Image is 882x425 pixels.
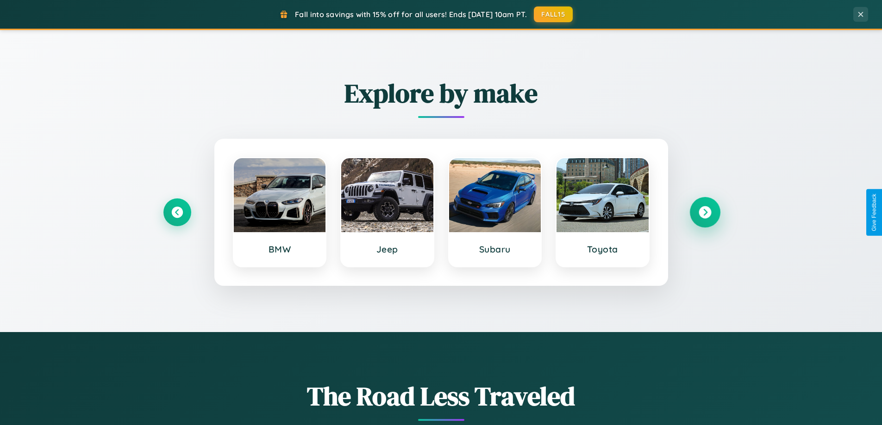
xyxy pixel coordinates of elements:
[163,75,719,111] h2: Explore by make
[458,244,532,255] h3: Subaru
[871,194,877,231] div: Give Feedback
[295,10,527,19] span: Fall into savings with 15% off for all users! Ends [DATE] 10am PT.
[534,6,573,22] button: FALL15
[163,378,719,414] h1: The Road Less Traveled
[350,244,424,255] h3: Jeep
[566,244,639,255] h3: Toyota
[243,244,317,255] h3: BMW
